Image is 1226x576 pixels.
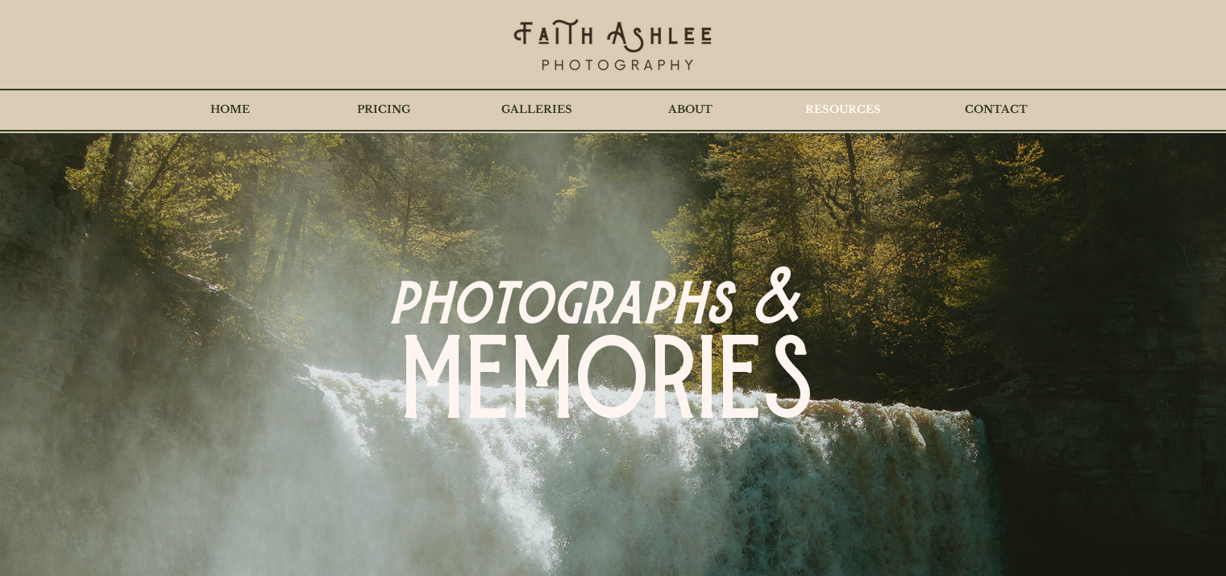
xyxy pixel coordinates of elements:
[767,90,920,130] a: RESOURCES
[202,90,258,130] p: HOME
[660,90,721,130] p: ABOUT
[1041,523,1226,576] iframe: Wix Chat
[401,322,812,457] span: MEMORIES
[153,90,1073,130] nav: Site
[797,90,889,130] p: RESOURCES
[307,90,460,130] div: PRICING
[493,90,580,130] p: GALLERIES
[388,258,799,349] span: photographs &
[460,90,613,130] a: GALLERIES
[920,90,1073,130] a: CONTACT
[613,90,767,130] a: ABOUT
[957,90,1036,130] p: CONTACT
[512,16,713,77] img: Faith's Logo Black_edited_edited.png
[153,90,307,130] a: HOME
[349,90,418,130] p: PRICING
